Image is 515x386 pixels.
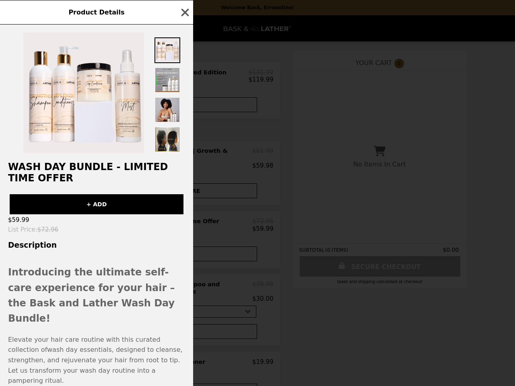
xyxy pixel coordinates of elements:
img: Thumbnail 2 [154,67,180,93]
img: Default Title [23,33,144,153]
strong: Introducing the ultimate self-care experience for your hair – the Bask and Lather Wash Day Bundle! [8,267,175,324]
img: Thumbnail 1 [154,37,180,63]
span: $72.96 [37,226,59,233]
span: wash day essentials [47,346,112,353]
img: Thumbnail 4 [154,127,180,152]
span: Let us transform your wash day routine into a pampering ritual. [8,367,155,385]
button: + ADD [10,194,183,214]
img: Thumbnail 3 [154,97,180,123]
span: Product Details [68,8,124,16]
span: Elevate your hair care routine with this curated collection of [8,336,161,354]
span: , designed to cleanse, strengthen, and rejuvenate your hair from root to tip. [8,346,183,364]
